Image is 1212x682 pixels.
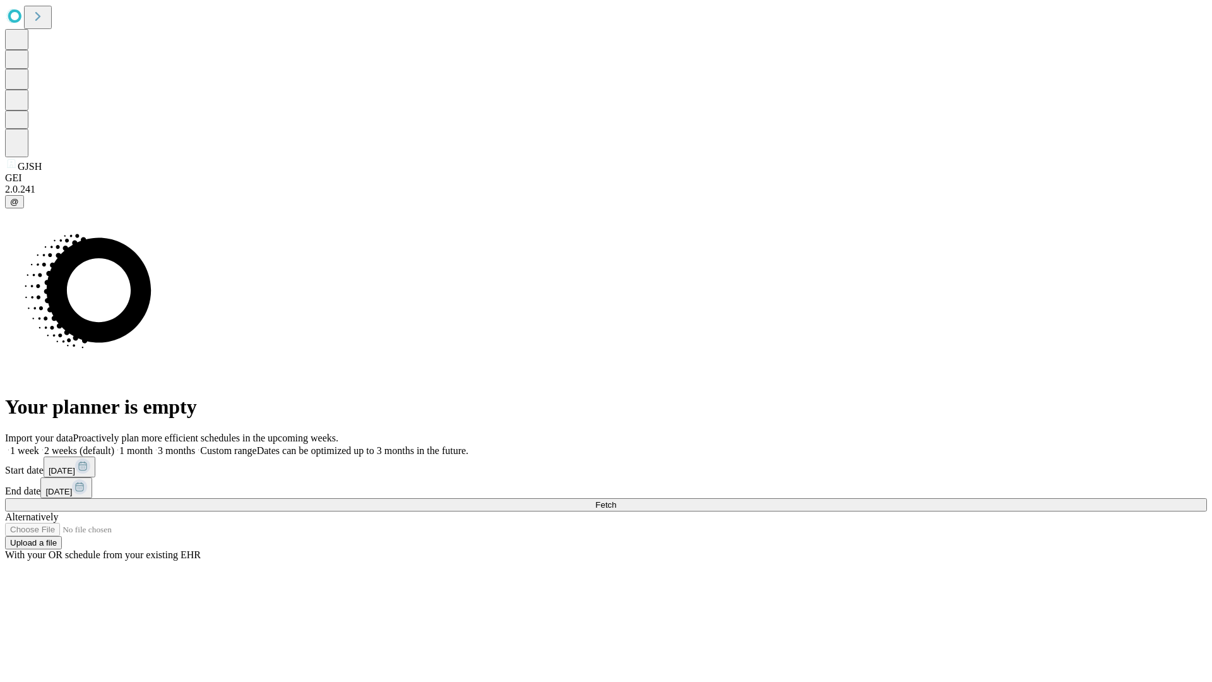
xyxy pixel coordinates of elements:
span: 3 months [158,445,195,456]
span: Import your data [5,433,73,443]
button: Upload a file [5,536,62,549]
div: End date [5,477,1207,498]
button: Fetch [5,498,1207,512]
span: Proactively plan more efficient schedules in the upcoming weeks. [73,433,338,443]
span: Fetch [595,500,616,510]
span: 1 month [119,445,153,456]
span: Dates can be optimized up to 3 months in the future. [257,445,468,456]
button: [DATE] [40,477,92,498]
div: 2.0.241 [5,184,1207,195]
span: Custom range [200,445,256,456]
button: [DATE] [44,457,95,477]
span: 2 weeks (default) [44,445,114,456]
span: Alternatively [5,512,58,522]
span: With your OR schedule from your existing EHR [5,549,201,560]
span: GJSH [18,161,42,172]
span: [DATE] [45,487,72,496]
div: GEI [5,172,1207,184]
h1: Your planner is empty [5,395,1207,419]
span: @ [10,197,19,206]
div: Start date [5,457,1207,477]
button: @ [5,195,24,208]
span: 1 week [10,445,39,456]
span: [DATE] [49,466,75,476]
